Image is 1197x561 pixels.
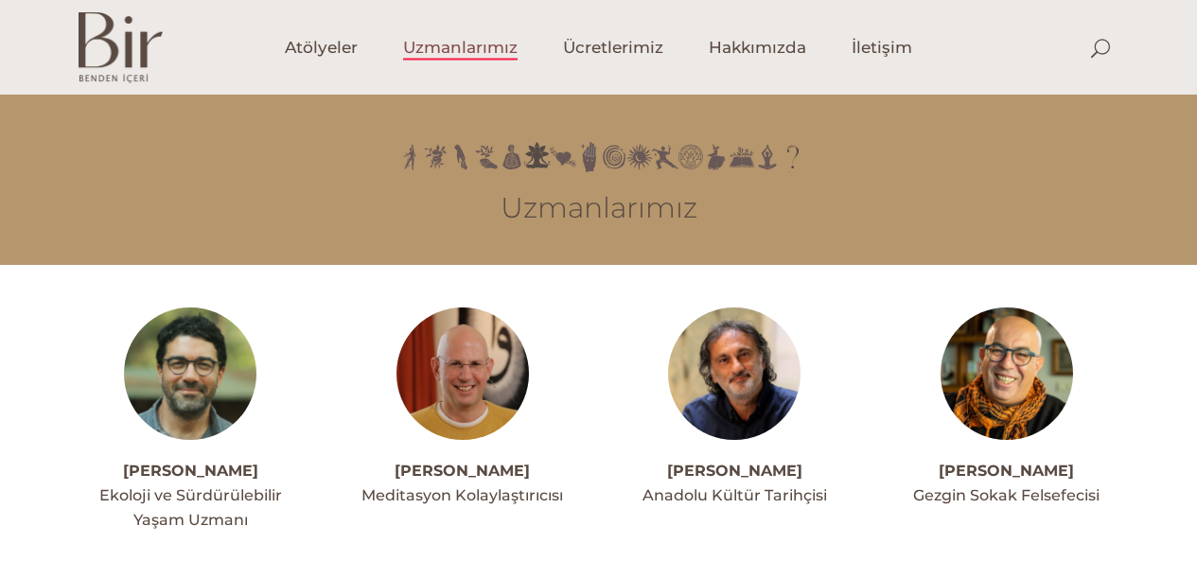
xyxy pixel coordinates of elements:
img: ahmetacarprofil--300x300.jpg [124,307,256,440]
h3: Uzmanlarımız [79,191,1119,225]
span: Meditasyon Kolaylaştırıcısı [361,486,563,504]
img: alinakiprofil--300x300.jpg [941,307,1073,440]
img: Ali_Canip_Olgunlu_003_copy-300x300.jpg [668,307,801,440]
span: Uzmanlarımız [403,37,518,59]
img: meditasyon-ahmet-1-300x300.jpg [396,307,529,440]
span: Ekoloji ve Sürdürülebilir Yaşam Uzmanı [99,486,282,529]
a: [PERSON_NAME] [123,462,258,480]
span: İletişim [852,37,912,59]
span: Anadolu Kültür Tarihçisi [643,486,827,504]
a: [PERSON_NAME] [395,462,530,480]
span: Hakkımızda [709,37,806,59]
span: Gezgin Sokak Felsefecisi [913,486,1100,504]
a: [PERSON_NAME] [939,462,1074,480]
span: Atölyeler [285,37,358,59]
a: [PERSON_NAME] [667,462,802,480]
span: Ücretlerimiz [563,37,663,59]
